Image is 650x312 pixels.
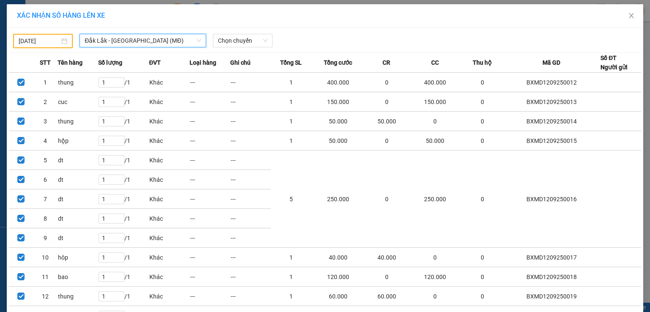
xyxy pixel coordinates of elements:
[190,112,230,131] td: ---
[324,58,352,67] span: Tổng cước
[58,151,98,170] td: dt
[98,189,149,209] td: / 1
[98,112,149,131] td: / 1
[230,92,271,112] td: ---
[365,287,408,306] td: 60.000
[462,151,503,248] td: 0
[311,287,364,306] td: 60.000
[365,112,408,131] td: 50.000
[190,287,230,306] td: ---
[98,170,149,189] td: / 1
[58,248,98,267] td: hôp
[58,209,98,228] td: dt
[462,112,503,131] td: 0
[408,267,462,287] td: 120.000
[17,11,105,19] span: XÁC NHẬN SỐ HÀNG LÊN XE
[230,209,271,228] td: ---
[230,267,271,287] td: ---
[502,73,600,92] td: BXMD1209250012
[230,170,271,189] td: ---
[40,58,51,67] span: STT
[33,209,57,228] td: 8
[98,151,149,170] td: / 1
[502,112,600,131] td: BXMD1209250014
[190,131,230,151] td: ---
[149,248,190,267] td: Khác
[33,112,57,131] td: 3
[218,34,267,47] span: Chọn chuyến
[98,131,149,151] td: / 1
[190,189,230,209] td: ---
[190,92,230,112] td: ---
[230,58,251,67] span: Ghi chú
[33,73,57,92] td: 1
[190,58,216,67] span: Loại hàng
[58,287,98,306] td: thung
[98,73,149,92] td: / 1
[311,151,364,248] td: 250.000
[58,267,98,287] td: bao
[311,112,364,131] td: 50.000
[33,228,57,248] td: 9
[431,58,439,67] span: CC
[58,92,98,112] td: cuc
[98,248,149,267] td: / 1
[462,73,503,92] td: 0
[149,131,190,151] td: Khác
[462,287,503,306] td: 0
[365,131,408,151] td: 0
[502,92,600,112] td: BXMD1209250013
[365,92,408,112] td: 0
[33,248,57,267] td: 10
[149,92,190,112] td: Khác
[543,58,560,67] span: Mã GD
[190,248,230,267] td: ---
[33,267,57,287] td: 11
[58,228,98,248] td: dt
[33,92,57,112] td: 2
[271,151,311,248] td: 5
[271,73,311,92] td: 1
[311,267,364,287] td: 120.000
[311,131,364,151] td: 50.000
[149,58,161,67] span: ĐVT
[620,4,643,28] button: Close
[58,131,98,151] td: hộp
[149,73,190,92] td: Khác
[408,73,462,92] td: 400.000
[230,151,271,170] td: ---
[502,151,600,248] td: BXMD1209250016
[408,287,462,306] td: 0
[85,34,201,47] span: Đắk Lắk - Sài Gòn (MĐ)
[19,36,60,46] input: 12/09/2025
[230,228,271,248] td: ---
[408,112,462,131] td: 0
[271,287,311,306] td: 1
[462,267,503,287] td: 0
[365,248,408,267] td: 40.000
[280,58,302,67] span: Tổng SL
[230,248,271,267] td: ---
[190,151,230,170] td: ---
[190,267,230,287] td: ---
[383,58,390,67] span: CR
[462,131,503,151] td: 0
[149,170,190,189] td: Khác
[58,58,83,67] span: Tên hàng
[149,228,190,248] td: Khác
[230,189,271,209] td: ---
[628,12,635,19] span: close
[33,131,57,151] td: 4
[98,92,149,112] td: / 1
[600,53,628,72] div: Số ĐT Người gửi
[190,209,230,228] td: ---
[365,73,408,92] td: 0
[271,112,311,131] td: 1
[33,189,57,209] td: 7
[98,267,149,287] td: / 1
[502,267,600,287] td: BXMD1209250018
[365,151,408,248] td: 0
[190,73,230,92] td: ---
[230,287,271,306] td: ---
[98,58,122,67] span: Số lượng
